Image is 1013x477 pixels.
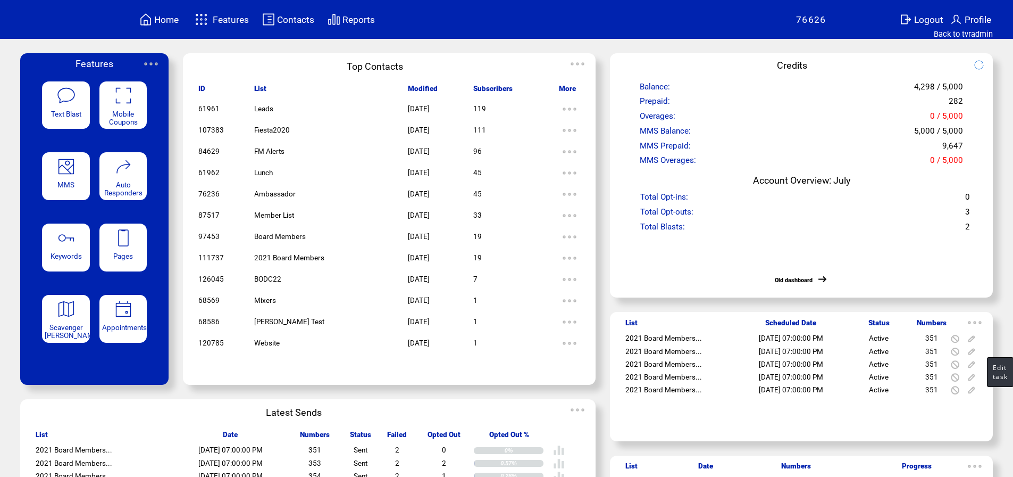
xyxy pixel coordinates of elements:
[640,82,670,97] span: Balance:
[408,85,438,98] span: Modified
[198,339,224,347] span: 120785
[500,460,543,467] div: 0.57%
[192,11,211,28] img: features.svg
[925,386,938,394] span: 351
[625,373,702,381] span: 2021 Board Members...
[625,348,702,356] span: 2021 Board Members...
[640,207,693,223] span: Total Opt-outs:
[914,14,943,25] span: Logout
[993,363,1008,381] span: Edit task
[967,348,976,356] img: edit.svg
[559,98,580,120] img: ellypsis.svg
[473,85,513,98] span: Subscribers
[254,85,266,98] span: List
[775,277,813,284] a: Old dashboard
[113,252,133,260] span: Pages
[99,81,147,143] a: Mobile Coupons
[408,105,430,113] span: [DATE]
[266,407,322,418] span: Latest Sends
[408,147,430,155] span: [DATE]
[917,319,947,333] span: Numbers
[45,324,100,340] span: Scavenger [PERSON_NAME]
[254,211,294,219] span: Member List
[254,190,296,198] span: Ambassador
[473,318,478,326] span: 1
[505,447,544,454] div: 0%
[262,13,275,26] img: contacts.svg
[99,224,147,285] a: Pages
[198,85,205,98] span: ID
[967,386,976,394] img: edit.svg
[559,85,576,98] span: More
[559,290,580,311] img: ellypsis.svg
[198,459,263,467] span: [DATE] 07:00:00 PM
[473,254,482,262] span: 19
[869,348,889,356] span: Active
[781,462,811,476] span: Numbers
[967,335,976,343] img: edit.svg
[198,190,220,198] span: 76236
[354,446,367,454] span: Sent
[640,155,696,171] span: MMS Overages:
[950,13,962,26] img: profile.svg
[765,319,816,333] span: Scheduled Date
[387,431,407,445] span: Failed
[640,111,675,127] span: Overages:
[869,360,889,368] span: Active
[198,169,220,177] span: 61962
[489,431,529,445] span: Opted Out %
[559,311,580,333] img: ellypsis.svg
[408,339,430,347] span: [DATE]
[951,373,959,382] img: notallowed.svg
[914,126,963,142] span: 5,000 / 5,000
[559,333,580,354] img: ellypsis.svg
[56,299,76,319] img: scavenger.svg
[559,226,580,248] img: ellypsis.svg
[625,360,702,368] span: 2021 Board Members...
[964,456,985,477] img: ellypsis.svg
[57,181,74,189] span: MMS
[254,254,324,262] span: 2021 Board Members
[308,459,321,467] span: 353
[759,348,823,356] span: [DATE] 07:00:00 PM
[442,459,446,467] span: 2
[967,360,976,369] img: edit.svg
[254,126,290,134] span: Fiesta2020
[347,61,403,72] span: Top Contacts
[114,299,133,319] img: appointments.svg
[925,360,938,368] span: 351
[868,319,890,333] span: Status
[198,297,220,305] span: 68569
[625,386,702,394] span: 2021 Board Members...
[951,386,959,394] img: notallowed.svg
[408,211,430,219] span: [DATE]
[109,110,138,126] span: Mobile Coupons
[56,157,76,177] img: mms.svg
[559,248,580,269] img: ellypsis.svg
[190,9,250,30] a: Features
[408,190,430,198] span: [DATE]
[559,269,580,290] img: ellypsis.svg
[473,233,482,241] span: 19
[254,318,324,326] span: [PERSON_NAME] Test
[300,431,330,445] span: Numbers
[640,141,691,157] span: MMS Prepaid:
[640,126,691,142] span: MMS Balance:
[254,147,284,155] span: FM Alerts
[559,184,580,205] img: ellypsis.svg
[51,252,82,260] span: Keywords
[408,169,430,177] span: [DATE]
[567,53,588,75] img: ellypsis.svg
[925,334,938,342] span: 351
[559,205,580,226] img: ellypsis.svg
[473,211,482,219] span: 33
[964,312,985,333] img: ellypsis.svg
[114,157,133,177] img: auto-responders.svg
[51,110,81,118] span: Text Blast
[930,111,963,127] span: 0 / 5,000
[254,275,281,283] span: BODC22
[408,297,430,305] span: [DATE]
[974,60,994,70] img: refresh.png
[354,459,367,467] span: Sent
[559,162,580,184] img: ellypsis.svg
